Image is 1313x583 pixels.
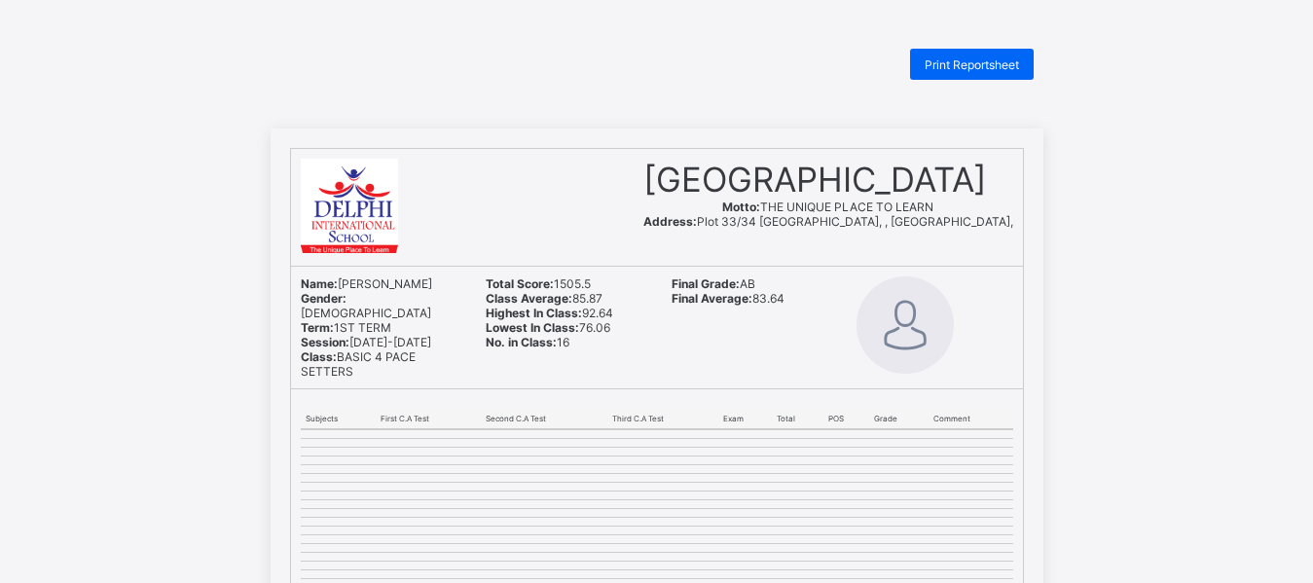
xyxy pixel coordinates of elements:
[672,276,740,291] b: Final Grade:
[718,409,773,429] th: Exam
[301,276,338,291] b: Name:
[301,409,377,429] th: Subjects
[486,335,569,349] span: 16
[486,306,582,320] b: Highest In Class:
[857,276,954,374] img: default.svg
[301,320,391,335] span: 1ST TERM
[672,276,755,291] span: AB
[607,409,718,429] th: Third C.A Test
[376,409,481,429] th: First C.A Test
[301,320,334,335] b: Term:
[643,159,987,200] span: [GEOGRAPHIC_DATA]
[869,409,929,429] th: Grade
[486,291,602,306] span: 85.87
[301,335,349,349] b: Session:
[486,276,554,291] b: Total Score:
[486,320,579,335] b: Lowest In Class:
[925,57,1019,72] span: Print Reportsheet
[301,349,416,379] span: BASIC 4 PACE SETTERS
[643,214,1013,229] span: Plot 33/34 [GEOGRAPHIC_DATA], , [GEOGRAPHIC_DATA],
[486,335,557,349] b: No. in Class:
[929,409,1013,429] th: Comment
[643,214,697,229] b: Address:
[722,200,760,214] b: Motto:
[301,159,398,253] img: delphi.png
[722,200,933,214] span: THE UNIQUE PLACE TO LEARN
[823,409,869,429] th: POS
[772,409,822,429] th: Total
[672,291,784,306] span: 83.64
[301,276,432,291] span: [PERSON_NAME]
[301,291,431,320] span: [DEMOGRAPHIC_DATA]
[301,335,431,349] span: [DATE]-[DATE]
[486,320,610,335] span: 76.06
[301,291,346,306] b: Gender:
[481,409,607,429] th: Second C.A Test
[486,291,572,306] b: Class Average:
[486,306,613,320] span: 92.64
[301,349,337,364] b: Class:
[486,276,591,291] span: 1505.5
[672,291,752,306] b: Final Average:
